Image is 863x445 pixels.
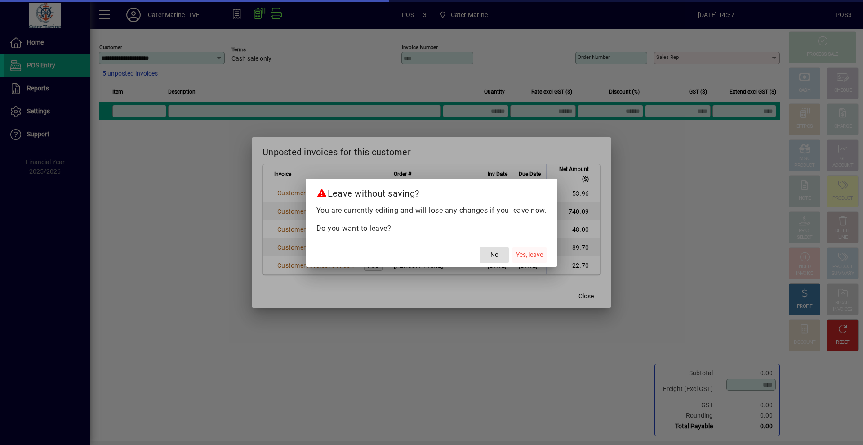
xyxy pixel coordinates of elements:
[512,247,547,263] button: Yes, leave
[306,179,558,205] h2: Leave without saving?
[316,205,547,216] p: You are currently editing and will lose any changes if you leave now.
[490,250,498,260] span: No
[516,250,543,260] span: Yes, leave
[480,247,509,263] button: No
[316,223,547,234] p: Do you want to leave?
